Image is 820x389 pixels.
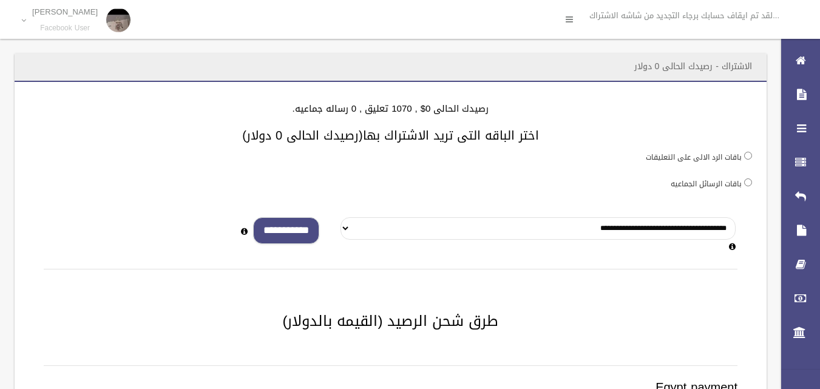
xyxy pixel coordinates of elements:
[620,55,767,78] header: الاشتراك - رصيدك الحالى 0 دولار
[646,151,742,164] label: باقات الرد الالى على التعليقات
[32,24,98,33] small: Facebook User
[32,7,98,16] p: [PERSON_NAME]
[29,104,752,114] h4: رصيدك الحالى 0$ , 1070 تعليق , 0 رساله جماعيه.
[29,129,752,142] h3: اختر الباقه التى تريد الاشتراك بها(رصيدك الحالى 0 دولار)
[29,313,752,329] h2: طرق شحن الرصيد (القيمه بالدولار)
[671,177,742,191] label: باقات الرسائل الجماعيه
